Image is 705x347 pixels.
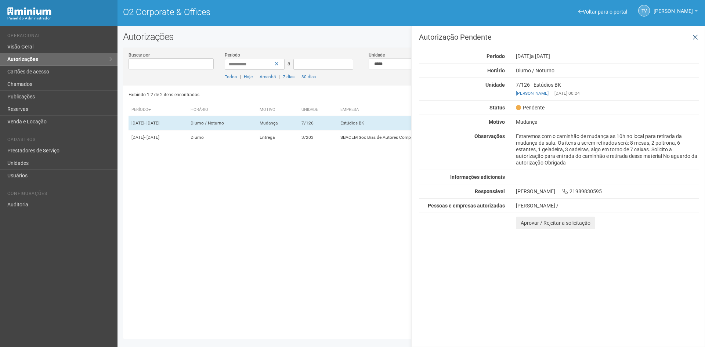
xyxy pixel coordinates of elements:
[279,74,280,79] span: |
[428,203,505,209] strong: Pessoas e empresas autorizadas
[225,74,237,79] a: Todos
[188,130,256,145] td: Diurno
[129,130,188,145] td: [DATE]
[257,104,299,116] th: Motivo
[129,104,188,116] th: Período
[7,7,51,15] img: Minium
[301,74,316,79] a: 30 dias
[337,130,528,145] td: SBACEM Soc Bras de Autores Comp e Esc de Música
[283,74,294,79] a: 7 dias
[123,7,406,17] h1: O2 Corporate & Offices
[257,116,299,130] td: Mudança
[369,52,385,58] label: Unidade
[638,5,650,17] a: TV
[510,53,705,59] div: [DATE]
[337,104,528,116] th: Empresa
[240,74,241,79] span: |
[487,53,505,59] strong: Período
[654,1,693,14] span: Thayane Vasconcelos Torres
[654,9,698,15] a: [PERSON_NAME]
[516,104,545,111] span: Pendente
[516,217,595,229] button: Aprovar / Rejeitar a solicitação
[7,33,112,41] li: Operacional
[297,74,299,79] span: |
[510,82,705,97] div: 7/126 - Estúdios BK
[516,91,549,96] a: [PERSON_NAME]
[475,188,505,194] strong: Responsável
[129,52,150,58] label: Buscar por
[7,137,112,145] li: Cadastros
[123,31,699,42] h2: Autorizações
[256,74,257,79] span: |
[244,74,253,79] a: Hoje
[188,104,256,116] th: Horário
[450,174,505,180] strong: Informações adicionais
[485,82,505,88] strong: Unidade
[260,74,276,79] a: Amanhã
[516,90,699,97] div: [DATE] 00:24
[531,53,550,59] span: a [DATE]
[337,116,528,130] td: Estúdios BK
[510,67,705,74] div: Diurno / Noturno
[489,105,505,111] strong: Status
[129,116,188,130] td: [DATE]
[129,89,409,100] div: Exibindo 1-2 de 2 itens encontrados
[510,188,705,195] div: [PERSON_NAME] 21989830595
[299,130,338,145] td: 3/203
[7,15,112,22] div: Painel do Administrador
[516,202,699,209] div: [PERSON_NAME] /
[578,9,627,15] a: Voltar para o portal
[225,52,240,58] label: Período
[188,116,256,130] td: Diurno / Noturno
[144,135,159,140] span: - [DATE]
[419,33,699,41] h3: Autorização Pendente
[489,119,505,125] strong: Motivo
[510,119,705,125] div: Mudança
[487,68,505,73] strong: Horário
[288,61,290,66] span: a
[299,104,338,116] th: Unidade
[7,191,112,199] li: Configurações
[474,133,505,139] strong: Observações
[552,91,553,96] span: |
[144,120,159,126] span: - [DATE]
[257,130,299,145] td: Entrega
[299,116,338,130] td: 7/126
[510,133,705,166] div: Estaremos com o caminhão de mudança as 10h no local para retirada da mudança da sala. Os itens a ...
